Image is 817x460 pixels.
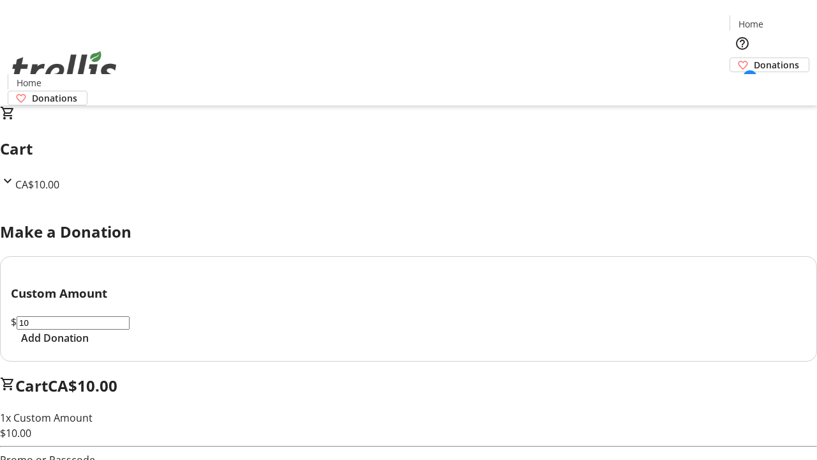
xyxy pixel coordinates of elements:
input: Donation Amount [17,316,130,330]
h3: Custom Amount [11,284,806,302]
img: Orient E2E Organization fhlrt2G9Lx's Logo [8,37,121,101]
a: Home [730,17,771,31]
button: Help [730,31,755,56]
span: Home [738,17,763,31]
button: Cart [730,72,755,98]
span: Donations [32,91,77,105]
a: Donations [8,91,87,105]
button: Add Donation [11,330,99,346]
span: Add Donation [21,330,89,346]
span: $ [11,315,17,329]
span: Donations [754,58,799,72]
a: Home [8,76,49,89]
span: CA$10.00 [15,178,59,192]
span: Home [17,76,41,89]
a: Donations [730,57,809,72]
span: CA$10.00 [48,375,117,396]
